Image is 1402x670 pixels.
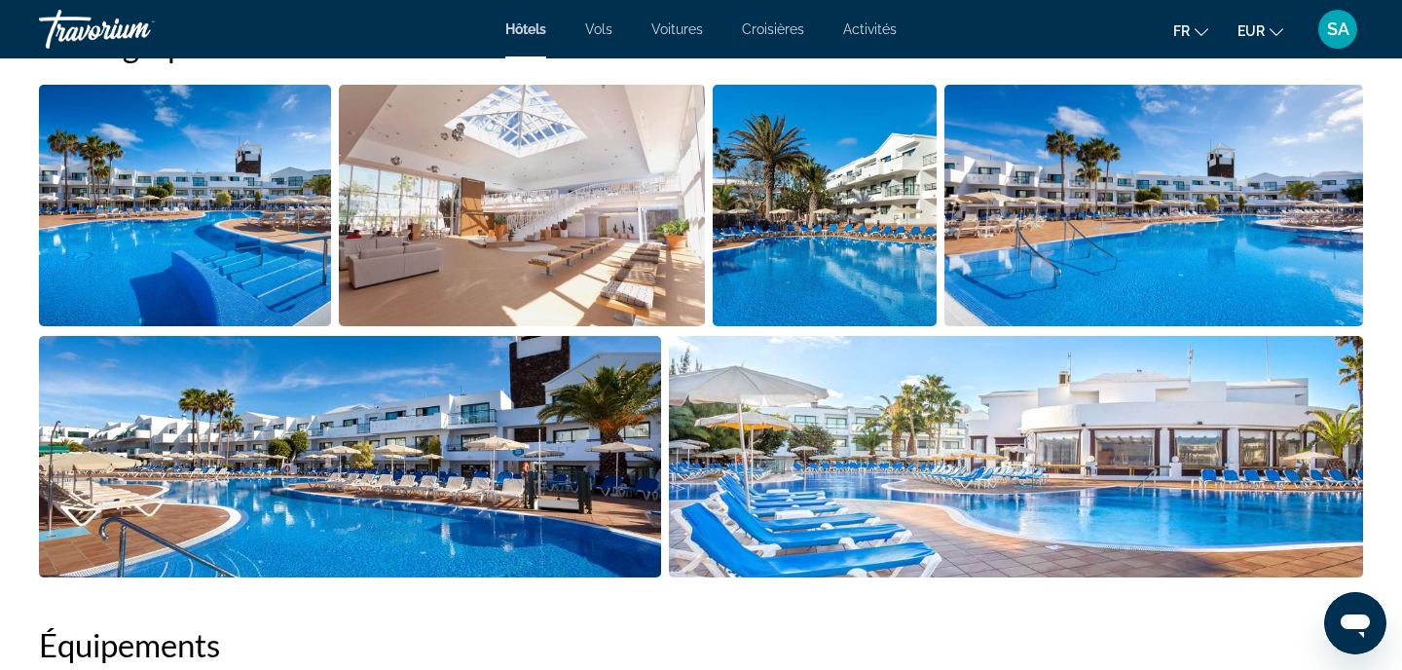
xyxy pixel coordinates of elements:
button: Open full-screen image slider [944,84,1363,327]
button: User Menu [1312,9,1363,50]
span: EUR [1237,23,1265,39]
button: Open full-screen image slider [39,84,331,327]
a: Activités [843,21,897,37]
iframe: Bouton de lancement de la fenêtre de messagerie [1324,592,1386,654]
button: Open full-screen image slider [713,84,937,327]
button: Open full-screen image slider [39,335,661,578]
span: fr [1173,23,1190,39]
button: Change currency [1237,17,1283,45]
a: Voitures [651,21,703,37]
button: Open full-screen image slider [669,335,1364,578]
h2: Équipements [39,625,1363,664]
a: Croisières [742,21,804,37]
button: Open full-screen image slider [339,84,704,327]
a: Hôtels [505,21,546,37]
a: Travorium [39,4,234,55]
a: Vols [585,21,612,37]
button: Change language [1173,17,1208,45]
span: SA [1327,19,1349,39]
